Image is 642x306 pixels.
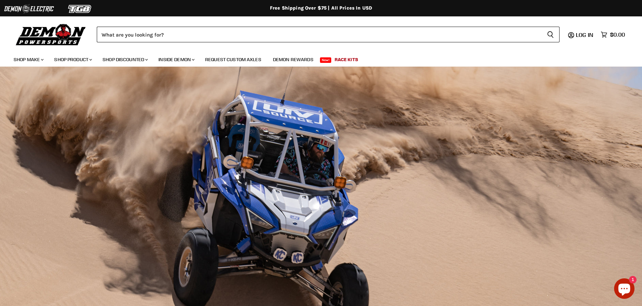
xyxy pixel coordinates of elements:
span: $0.00 [610,31,625,38]
img: TGB Logo 2 [55,2,106,15]
a: Request Custom Axles [200,53,266,67]
ul: Main menu [9,50,623,67]
a: Race Kits [330,53,363,67]
img: Demon Electric Logo 2 [3,2,55,15]
input: Search [97,27,541,42]
button: Search [541,27,560,42]
a: Shop Product [49,53,96,67]
a: Inside Demon [153,53,199,67]
a: Demon Rewards [268,53,319,67]
a: Shop Discounted [97,53,152,67]
inbox-online-store-chat: Shopify online store chat [612,278,637,301]
a: $0.00 [597,30,628,40]
a: Log in [573,32,597,38]
div: Free Shipping Over $75 | All Prices In USD [48,5,594,11]
span: New! [320,57,332,63]
img: Demon Powersports [14,22,88,46]
form: Product [97,27,560,42]
a: Shop Make [9,53,48,67]
span: Log in [576,31,593,38]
